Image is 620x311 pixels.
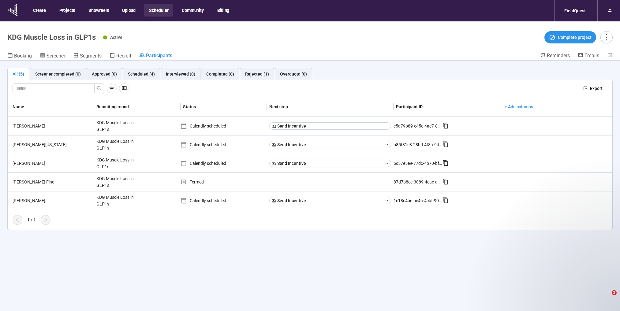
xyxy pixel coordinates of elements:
div: Approved (0) [92,71,117,77]
div: [PERSON_NAME][US_STATE] [10,141,94,148]
div: 1 / 1 [27,217,36,223]
div: Calendly scheduled [181,123,267,129]
button: exportExport [578,83,607,93]
span: + Add columns [505,103,533,110]
div: Calendly scheduled [181,197,267,204]
button: Send Incentive [269,197,384,204]
a: Recruit [110,52,131,60]
div: Scheduled (4) [128,71,155,77]
span: ellipsis [385,161,390,166]
span: Segments [80,53,102,59]
span: Booking [14,53,32,59]
span: search [97,86,102,91]
span: right [43,217,48,222]
th: Next step [267,97,394,117]
span: Emails [585,53,599,58]
button: ellipsis [384,141,391,148]
a: Segments [73,52,102,60]
span: more [602,33,611,41]
div: [PERSON_NAME] [10,160,94,167]
button: more [600,31,613,43]
div: KDG Muscle Loss in GLP1s [94,191,140,210]
span: Active [110,35,122,40]
span: Reminders [547,53,570,58]
div: Termed [181,179,267,185]
button: Community [177,4,208,17]
span: export [583,86,588,91]
span: Recruit [116,53,131,59]
div: KDG Muscle Loss in GLP1s [94,117,140,135]
div: [PERSON_NAME] [10,197,94,204]
button: Complete project [544,31,596,43]
a: Screener [40,52,65,60]
span: ellipsis [385,142,390,147]
th: Status [181,97,267,117]
span: ellipsis [385,124,390,128]
div: 1e18c4be-be4a-4cbf-909d-1f1d90c398c9 [394,197,443,204]
span: Send Incentive [277,123,306,129]
div: 87d7b8cc-3089-4cae-a440-701a7079a60f [394,179,443,185]
button: right [41,215,50,225]
button: ellipsis [384,197,391,204]
span: Export [590,85,603,92]
span: Complete project [558,34,592,41]
th: Name [8,97,94,117]
div: Completed (0) [206,71,234,77]
div: [PERSON_NAME] [10,123,94,129]
button: + Add columns [500,102,538,112]
div: Rejected (1) [245,71,269,77]
div: Calendly scheduled [181,141,267,148]
span: Participants [146,53,172,58]
div: Screener completed (0) [35,71,81,77]
div: Overquota (0) [280,71,307,77]
span: left [15,217,20,222]
span: Send Incentive [277,141,306,148]
div: FieldQuest [561,5,589,17]
th: Participant ID [394,97,497,117]
button: Create [28,4,50,17]
iframe: Intercom live chat [599,290,614,305]
div: Calendly scheduled [181,160,267,167]
button: Scheduler [144,4,173,17]
div: 5c57e5e9-77dc-4b70-bf8d-0cdf303aaca6 [394,160,443,167]
a: Participants [139,52,172,60]
a: Emails [578,52,599,60]
th: Recruiting round [94,97,180,117]
div: KDG Muscle Loss in GLP1s [94,135,140,154]
button: Send Incentive [269,160,384,167]
button: left [13,215,22,225]
button: search [94,83,104,93]
a: Booking [7,52,32,60]
button: Showreels [84,4,113,17]
div: [PERSON_NAME] Fine [10,179,94,185]
div: All (5) [13,71,24,77]
button: Billing [212,4,234,17]
a: Reminders [540,52,570,60]
span: Screener [47,53,65,59]
button: Send Incentive [269,122,384,130]
div: KDG Muscle Loss in GLP1s [94,154,140,172]
span: Send Incentive [277,197,306,204]
h1: KDG Muscle Loss in GLP1s [7,33,96,42]
button: ellipsis [384,122,391,130]
div: b85f81c8-28bd-4f8a-9d62-84b4612160d8 [394,141,443,148]
div: KDG Muscle Loss in GLP1s [94,173,140,191]
div: e5a79b89-e45c-4ae7-8046-e921bd84c958 [394,123,443,129]
button: ellipsis [384,160,391,167]
span: Send Incentive [277,160,306,167]
button: Projects [54,4,79,17]
span: ellipsis [385,198,390,203]
div: Interviewed (0) [166,71,195,77]
span: 2 [612,290,617,295]
button: Send Incentive [269,141,384,148]
button: Upload [117,4,140,17]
